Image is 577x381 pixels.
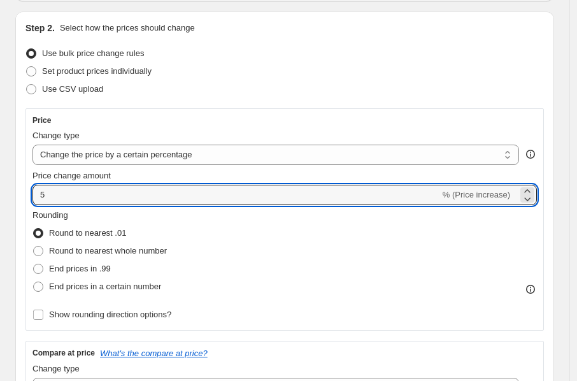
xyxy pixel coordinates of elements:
[524,148,537,161] div: help
[25,22,55,34] h2: Step 2.
[60,22,195,34] p: Select how the prices should change
[49,310,171,319] span: Show rounding direction options?
[49,264,111,273] span: End prices in .99
[49,228,126,238] span: Round to nearest .01
[32,131,80,140] span: Change type
[49,282,161,291] span: End prices in a certain number
[32,348,95,358] h3: Compare at price
[42,84,103,94] span: Use CSV upload
[443,190,510,199] span: % (Price increase)
[32,185,440,205] input: -15
[32,364,80,373] span: Change type
[42,48,144,58] span: Use bulk price change rules
[42,66,152,76] span: Set product prices individually
[32,115,51,126] h3: Price
[32,210,68,220] span: Rounding
[49,246,167,255] span: Round to nearest whole number
[100,349,208,358] button: What's the compare at price?
[32,171,111,180] span: Price change amount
